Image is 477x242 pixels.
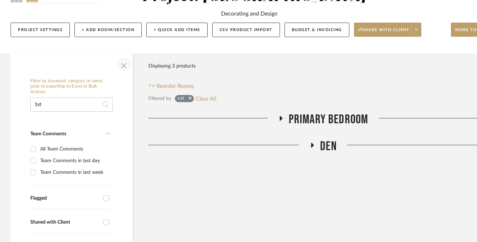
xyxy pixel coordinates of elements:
[148,59,196,73] div: Displaying 3 products
[74,23,142,37] button: + Add Room/Section
[212,23,280,37] button: CSV Product Import
[148,95,171,102] div: Filtered by
[148,82,194,90] button: Reorder Rooms
[320,139,337,154] span: Den
[285,23,349,37] button: Budget & Invoicing
[289,112,368,127] span: Primary Bedroom
[30,131,66,136] span: Team Comments
[117,57,131,71] button: Close
[196,94,216,103] button: Clear All
[30,78,113,95] h6: Filter by keyword, category or name prior to exporting to Excel or Bulk Actions
[40,167,108,178] div: Team Comments in last week
[30,219,100,225] div: Shared with Client
[30,195,100,201] div: Flagged
[30,98,113,112] input: Search within 3 results
[40,143,108,155] div: All Team Comments
[157,82,194,90] span: Reorder Rooms
[177,96,185,103] div: 1st
[11,23,70,37] button: Project Settings
[354,23,422,37] button: Share with client
[146,23,208,37] button: + Quick Add Items
[40,155,108,166] div: Team Comments in last day
[358,27,410,38] span: Share with client
[221,10,277,18] div: Decorating and Design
